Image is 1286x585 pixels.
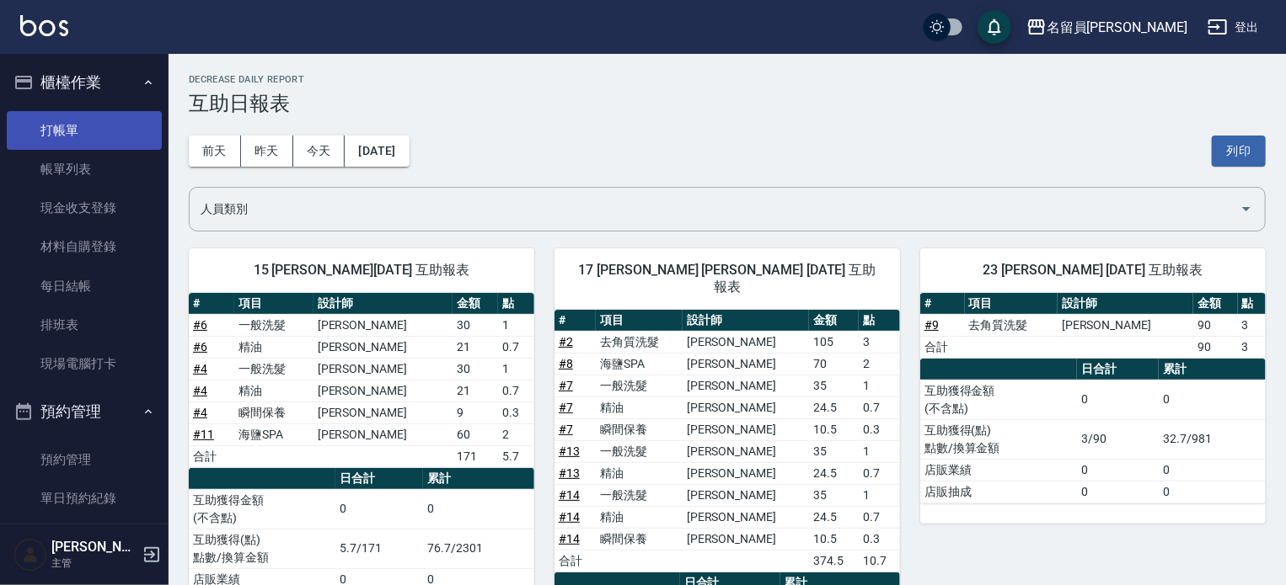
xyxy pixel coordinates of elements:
[498,402,534,423] td: 0.3
[7,267,162,306] a: 每日結帳
[596,528,683,550] td: 瞬間保養
[920,336,965,358] td: 合計
[559,444,580,458] a: #13
[596,506,683,528] td: 精油
[453,293,498,315] th: 金額
[498,423,534,445] td: 2
[189,445,234,467] td: 合計
[7,189,162,227] a: 現金收支登錄
[1077,459,1159,481] td: 0
[555,310,596,332] th: #
[859,440,900,462] td: 1
[1233,195,1260,222] button: Open
[423,468,534,490] th: 累計
[809,418,859,440] td: 10.5
[193,340,207,354] a: #6
[7,61,162,104] button: 櫃檯作業
[683,353,809,375] td: [PERSON_NAME]
[920,481,1077,503] td: 店販抽成
[683,375,809,396] td: [PERSON_NAME]
[453,445,498,467] td: 171
[596,418,683,440] td: 瞬間保養
[193,406,207,419] a: #4
[559,379,573,392] a: #7
[313,336,453,358] td: [PERSON_NAME]
[920,419,1077,459] td: 互助獲得(點) 點數/換算金額
[453,314,498,336] td: 30
[193,384,207,397] a: #4
[596,375,683,396] td: 一般洗髮
[859,375,900,396] td: 1
[809,484,859,506] td: 35
[859,396,900,418] td: 0.7
[859,528,900,550] td: 0.3
[859,484,900,506] td: 1
[965,293,1058,315] th: 項目
[1201,12,1266,43] button: 登出
[559,532,580,545] a: #14
[559,423,573,436] a: #7
[1159,419,1266,459] td: 32.7/981
[859,506,900,528] td: 0.7
[809,310,859,332] th: 金額
[683,484,809,506] td: [PERSON_NAME]
[809,353,859,375] td: 70
[1058,314,1193,336] td: [PERSON_NAME]
[293,136,346,167] button: 今天
[683,528,809,550] td: [PERSON_NAME]
[335,468,423,490] th: 日合計
[423,529,534,568] td: 76.7/2301
[1077,481,1159,503] td: 0
[1238,336,1266,358] td: 3
[1058,293,1193,315] th: 設計師
[453,358,498,380] td: 30
[313,358,453,380] td: [PERSON_NAME]
[51,556,137,571] p: 主管
[241,136,293,167] button: 昨天
[1238,314,1266,336] td: 3
[1159,459,1266,481] td: 0
[313,380,453,402] td: [PERSON_NAME]
[683,440,809,462] td: [PERSON_NAME]
[498,314,534,336] td: 1
[313,423,453,445] td: [PERSON_NAME]
[1047,17,1187,38] div: 名留員[PERSON_NAME]
[7,150,162,189] a: 帳單列表
[453,423,498,445] td: 60
[559,510,580,524] a: #14
[193,318,207,332] a: #6
[498,358,534,380] td: 1
[335,489,423,529] td: 0
[575,262,880,295] span: 17 [PERSON_NAME] [PERSON_NAME] [DATE] 互助報表
[559,335,573,348] a: #2
[859,310,900,332] th: 點
[189,293,234,315] th: #
[920,459,1077,481] td: 店販業績
[7,227,162,266] a: 材料自購登錄
[423,489,534,529] td: 0
[924,318,939,332] a: #9
[683,462,809,484] td: [PERSON_NAME]
[809,462,859,484] td: 24.5
[1159,481,1266,503] td: 0
[453,336,498,358] td: 21
[596,440,683,462] td: 一般洗髮
[809,550,859,572] td: 374.5
[859,550,900,572] td: 10.7
[978,10,1011,44] button: save
[940,262,1246,279] span: 23 [PERSON_NAME] [DATE] 互助報表
[1020,10,1194,45] button: 名留員[PERSON_NAME]
[335,529,423,568] td: 5.7/171
[809,528,859,550] td: 10.5
[683,506,809,528] td: [PERSON_NAME]
[498,293,534,315] th: 點
[920,293,965,315] th: #
[193,428,214,441] a: #11
[345,136,409,167] button: [DATE]
[209,262,514,279] span: 15 [PERSON_NAME][DATE] 互助報表
[189,529,335,568] td: 互助獲得(點) 點數/換算金額
[234,336,313,358] td: 精油
[7,390,162,433] button: 預約管理
[313,293,453,315] th: 設計師
[809,440,859,462] td: 35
